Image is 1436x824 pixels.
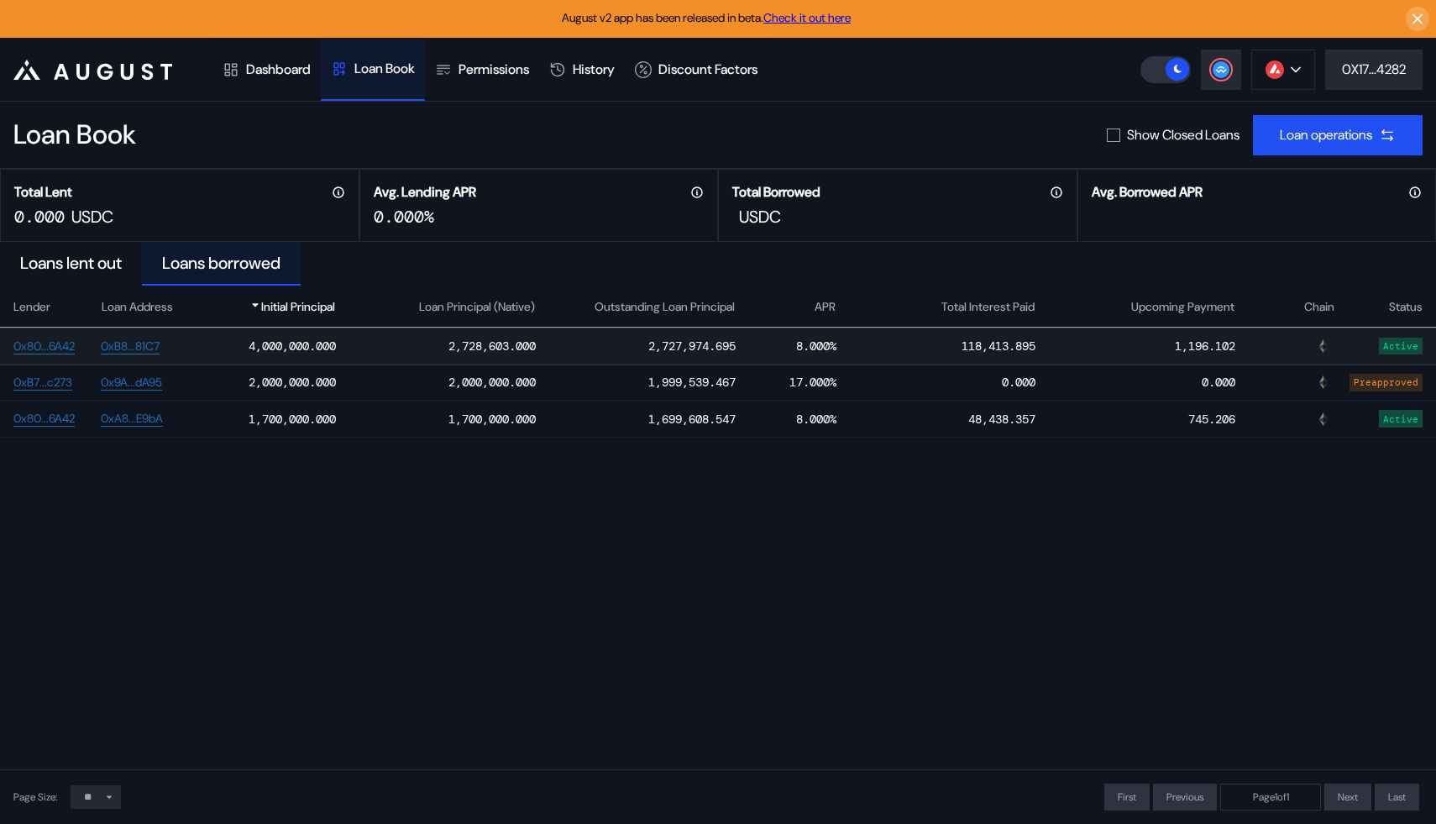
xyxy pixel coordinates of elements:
div: Discount Factors [658,60,757,78]
div: 8.000% [796,412,836,427]
a: 0xB8...81C7 [101,339,160,354]
h2: Total Lent [14,183,72,201]
a: 0x9A...dA95 [101,375,162,391]
div: 0.000 [1202,375,1235,390]
div: 1,700,000.000 [448,412,536,427]
a: Check it out here [763,10,851,25]
div: Loan Book [13,118,136,153]
a: 0xA8...E9bA [101,411,163,427]
img: chain logo [1317,375,1330,389]
div: 1,196.102 [1175,339,1235,354]
div: Preapproved [1350,374,1423,391]
div: Page Size: [13,790,57,804]
span: Next [1338,790,1358,804]
span: Last [1388,790,1406,804]
button: 0X17...4282 [1325,50,1423,90]
button: chain logo [1251,50,1315,90]
div: Loan Address [102,298,173,316]
div: 2,727,974.695 [648,339,736,354]
div: 745.206 [1188,412,1235,427]
span: Previous [1166,790,1203,804]
a: 0x80...6A42 [13,411,75,427]
h2: Total Borrowed [732,183,820,201]
div: Loan operations [1280,126,1372,144]
div: USDC [739,206,781,228]
a: Dashboard [212,39,321,101]
a: History [539,39,625,101]
div: USDC [71,206,113,228]
span: First [1118,790,1136,804]
div: Loans borrowed [162,252,280,274]
a: Permissions [425,39,539,101]
button: Previous [1153,784,1217,811]
div: Permissions [459,60,529,78]
label: Show Closed Loans [1127,126,1239,144]
span: Page 1 of 1 [1253,790,1289,804]
div: History [573,60,615,78]
div: Upcoming Payment [1131,298,1234,316]
h2: Avg. Lending APR [374,183,476,201]
span: Lender [13,298,50,316]
div: 48,438.357 [968,412,1035,427]
div: Active [1379,410,1423,427]
button: First [1104,784,1150,811]
div: APR [815,298,836,316]
div: Total Interest Paid [941,298,1035,316]
div: 2,000,000.000 [249,375,336,390]
img: chain logo [1317,339,1330,353]
div: 8.000% [796,339,836,354]
div: 0.000 [14,206,65,228]
a: 0x80...6A42 [13,339,75,354]
button: Next [1324,784,1371,811]
div: Status [1389,298,1423,316]
div: Dashboard [246,60,311,78]
a: Discount Factors [625,39,768,101]
div: 4,000,000.000 [249,339,336,354]
div: Loans lent out [20,252,122,274]
div: 17.000% [789,375,836,390]
div: Loan Book [354,60,415,77]
button: Loan operations [1253,115,1423,155]
button: Last [1375,784,1419,811]
div: Initial Principal [261,298,335,316]
div: 0.000 [1002,375,1035,390]
div: 2,728,603.000 [448,339,536,354]
div: 0.000% [374,206,434,228]
a: 0xB7...c273 [13,375,72,391]
img: chain logo [1266,60,1284,79]
div: 1,700,000.000 [249,412,336,427]
div: 118,413.895 [962,339,1035,354]
div: Active [1379,338,1423,354]
div: Loan Principal (Native) [419,298,535,316]
h2: Avg. Borrowed APR [1092,183,1203,201]
div: Outstanding Loan Principal [595,298,735,316]
div: Chain [1304,298,1334,316]
div: 1,699,608.547 [648,412,736,427]
a: Loan Book [321,39,425,101]
div: 2,000,000.000 [448,375,536,390]
span: August v2 app has been released in beta. [562,10,851,25]
div: 1,999,539.467 [648,375,736,390]
div: 0X17...4282 [1342,60,1406,78]
img: chain logo [1317,412,1330,426]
